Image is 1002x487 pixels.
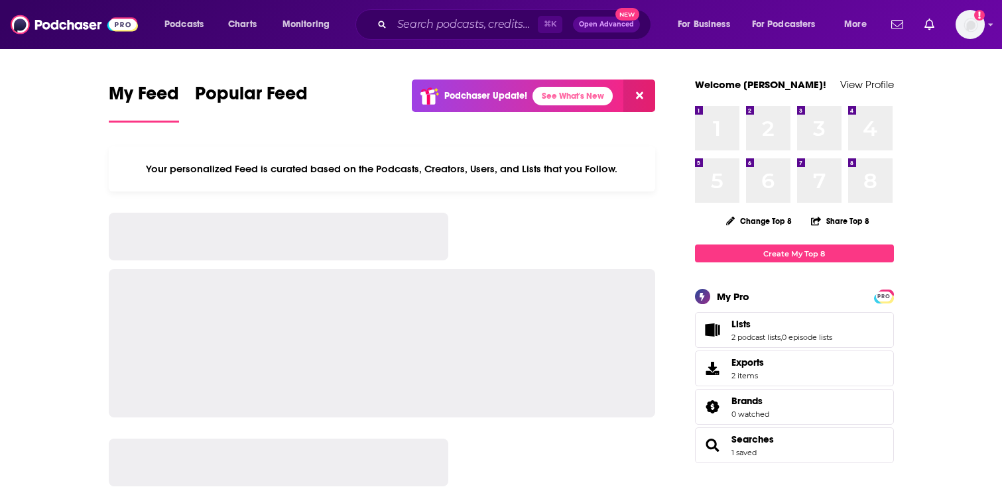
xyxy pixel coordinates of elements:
button: open menu [273,14,347,35]
p: Podchaser Update! [444,90,527,101]
a: Show notifications dropdown [919,13,940,36]
a: 0 episode lists [782,333,832,342]
span: Monitoring [282,15,330,34]
a: Lists [731,318,832,330]
a: 1 saved [731,448,757,457]
a: Popular Feed [195,82,308,123]
span: Charts [228,15,257,34]
button: open menu [155,14,221,35]
button: open menu [668,14,747,35]
a: Welcome [PERSON_NAME]! [695,78,826,91]
a: Searches [700,436,726,455]
span: Lists [695,312,894,348]
a: View Profile [840,78,894,91]
span: , [781,333,782,342]
svg: Add a profile image [974,10,985,21]
a: PRO [876,291,892,301]
span: More [844,15,867,34]
span: New [615,8,639,21]
span: Open Advanced [579,21,634,28]
a: Charts [219,14,265,35]
a: Searches [731,433,774,445]
span: Searches [695,427,894,463]
a: 2 podcast lists [731,333,781,342]
span: For Business [678,15,730,34]
span: Exports [700,359,726,378]
a: 0 watched [731,409,769,419]
input: Search podcasts, credits, & more... [392,14,538,35]
a: My Feed [109,82,179,123]
a: Create My Top 8 [695,244,894,262]
div: My Pro [717,290,749,303]
button: Share Top 8 [810,208,870,234]
a: Show notifications dropdown [886,13,908,36]
button: Show profile menu [956,10,985,39]
a: Exports [695,351,894,386]
a: Brands [700,398,726,416]
button: Change Top 8 [718,213,800,229]
span: Popular Feed [195,82,308,113]
span: For Podcasters [752,15,816,34]
span: My Feed [109,82,179,113]
a: Brands [731,395,769,407]
a: See What's New [532,87,613,105]
button: Open AdvancedNew [573,17,640,32]
span: Brands [731,395,763,407]
span: Logged in as gussent [956,10,985,39]
span: Lists [731,318,751,330]
span: PRO [876,292,892,301]
button: open menu [835,14,883,35]
div: Your personalized Feed is curated based on the Podcasts, Creators, Users, and Lists that you Follow. [109,146,656,191]
span: 2 items [731,371,764,380]
span: Podcasts [164,15,204,34]
div: Search podcasts, credits, & more... [368,9,664,40]
img: Podchaser - Follow, Share and Rate Podcasts [11,12,138,37]
button: open menu [743,14,835,35]
span: Exports [731,356,764,368]
span: ⌘ K [538,16,562,33]
img: User Profile [956,10,985,39]
a: Lists [700,321,726,339]
span: Brands [695,389,894,425]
